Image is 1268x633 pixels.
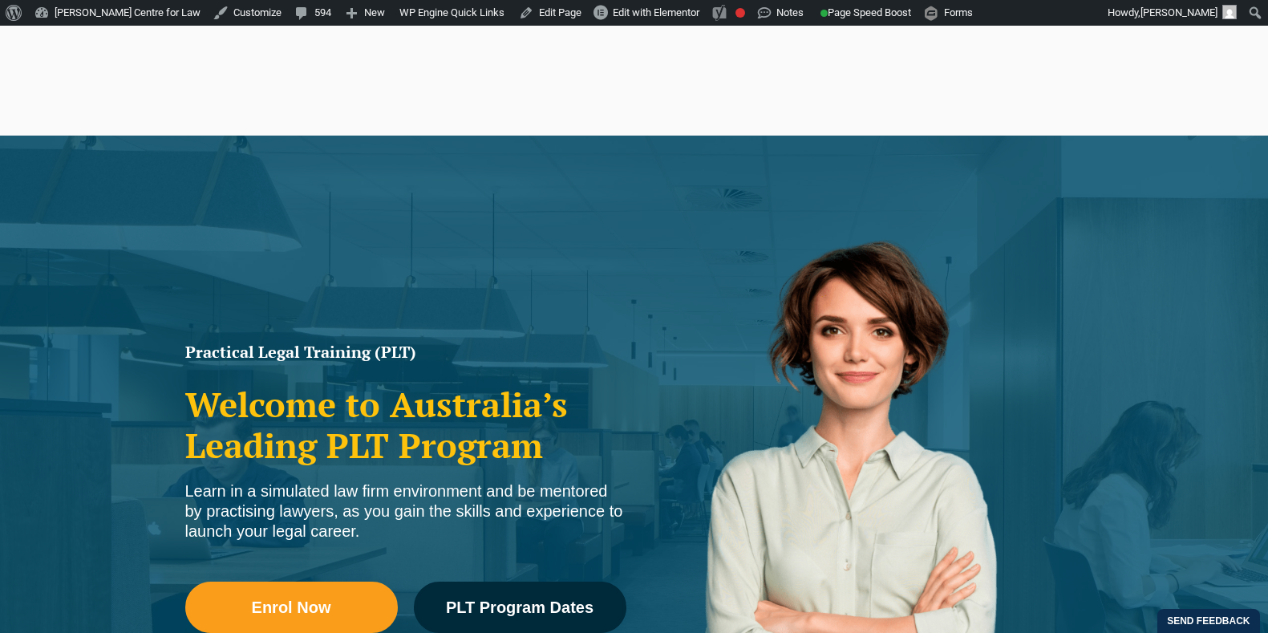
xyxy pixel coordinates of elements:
span: PLT Program Dates [446,599,593,615]
span: Edit with Elementor [613,6,699,18]
h1: Practical Legal Training (PLT) [185,344,626,360]
a: Enrol Now [185,582,398,633]
span: [PERSON_NAME] [1140,6,1217,18]
a: PLT Program Dates [414,582,626,633]
div: Learn in a simulated law firm environment and be mentored by practising lawyers, as you gain the ... [185,481,626,542]
h2: Welcome to Australia’s Leading PLT Program [185,384,626,465]
div: Focus keyphrase not set [735,8,745,18]
span: Enrol Now [252,599,331,615]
